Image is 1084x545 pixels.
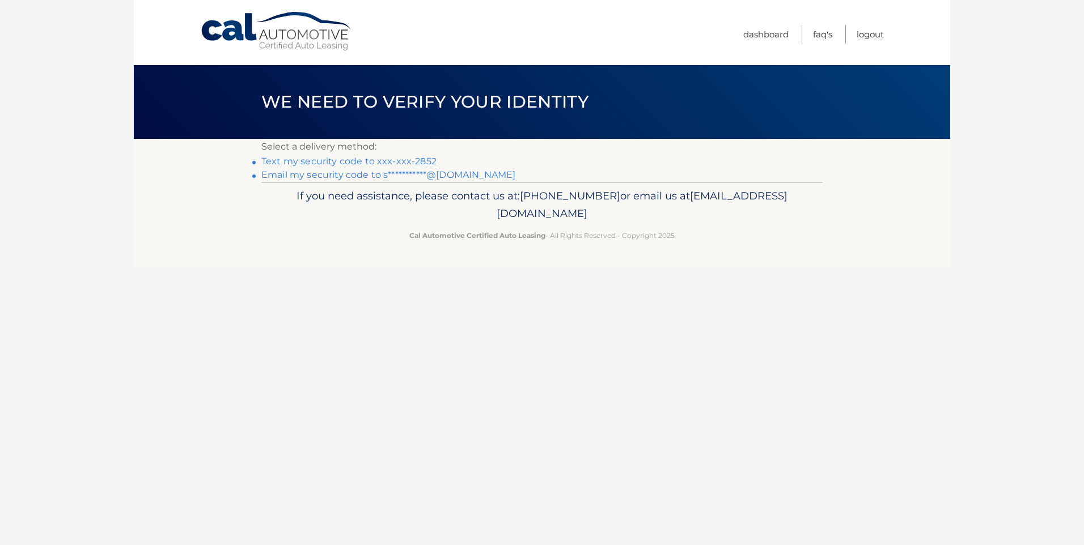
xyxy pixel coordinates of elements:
[261,139,823,155] p: Select a delivery method:
[269,187,815,223] p: If you need assistance, please contact us at: or email us at
[813,25,832,44] a: FAQ's
[520,189,620,202] span: [PHONE_NUMBER]
[261,156,437,167] a: Text my security code to xxx-xxx-2852
[409,231,545,240] strong: Cal Automotive Certified Auto Leasing
[200,11,353,52] a: Cal Automotive
[261,91,588,112] span: We need to verify your identity
[743,25,789,44] a: Dashboard
[857,25,884,44] a: Logout
[269,229,815,241] p: - All Rights Reserved - Copyright 2025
